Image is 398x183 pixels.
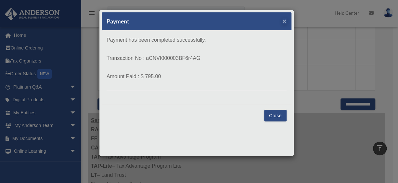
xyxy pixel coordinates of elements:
[107,72,287,81] p: Amount Paid : $ 795.00
[107,35,287,45] p: Payment has been completed successfully.
[264,110,287,121] button: Close
[107,17,129,25] h5: Payment
[282,17,287,25] span: ×
[282,18,287,24] button: Close
[107,54,287,63] p: Transaction No : aCNVI000003BF6r4AG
